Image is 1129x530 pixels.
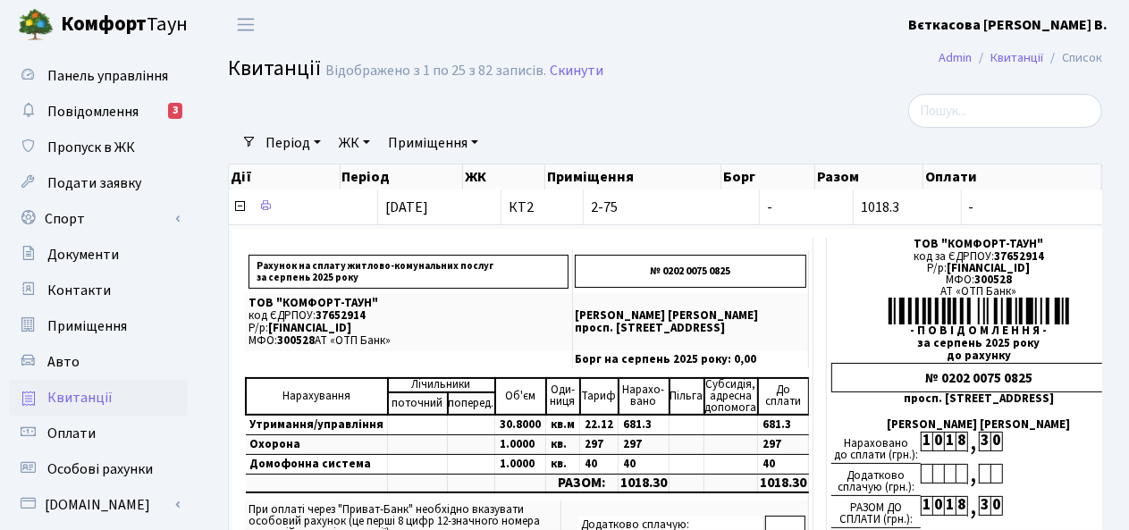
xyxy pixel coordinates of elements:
td: 297 [758,434,809,454]
div: РАЗОМ ДО СПЛАТИ (грн.): [831,496,921,528]
li: Список [1043,48,1102,68]
span: Квитанції [47,388,113,408]
div: за серпень 2025 року [831,338,1126,349]
span: 300528 [974,272,1012,288]
span: Оплати [47,424,96,443]
a: Особові рахунки [9,451,188,487]
td: Домофонна система [246,454,388,474]
td: Об'єм [495,378,546,415]
div: 8 [956,496,967,516]
td: Тариф [580,378,619,415]
div: Р/р: [831,263,1126,274]
div: МФО: [831,274,1126,286]
a: Квитанції [9,380,188,416]
p: МФО: АТ «ОТП Банк» [249,335,569,347]
td: Оди- ниця [546,378,580,415]
a: Авто [9,344,188,380]
span: КТ2 [509,200,576,215]
div: 1 [944,496,956,516]
span: Контакти [47,281,111,300]
p: ТОВ "КОМФОРТ-ТАУН" [249,298,569,309]
div: Додатково сплачую (грн.): [831,464,921,496]
td: поточний [388,392,448,415]
td: Субсидія, адресна допомога [704,378,758,415]
span: 37652914 [316,307,366,324]
td: 1018.30 [758,474,809,492]
div: просп. [STREET_ADDRESS] [831,393,1126,405]
td: 681.3 [619,415,670,435]
td: До cплати [758,378,809,415]
div: 0 [990,496,1002,516]
div: ТОВ "КОМФОРТ-ТАУН" [831,239,1126,250]
td: 1018.30 [619,474,670,492]
span: [FINANCIAL_ID] [948,260,1031,276]
a: Панель управління [9,58,188,94]
span: Таун [61,10,188,40]
a: Оплати [9,416,188,451]
span: Приміщення [47,316,127,336]
a: Приміщення [381,128,485,158]
div: № 0202 0075 0825 [831,363,1126,392]
span: Панель управління [47,66,168,86]
td: 30.8000 [495,415,546,435]
div: 1 [921,432,932,451]
div: , [967,432,979,452]
td: кв.м [546,415,580,435]
b: Комфорт [61,10,147,38]
th: Дії [229,164,341,189]
span: Пропуск в ЖК [47,138,135,157]
div: до рахунку [831,350,1126,362]
p: просп. [STREET_ADDRESS] [575,323,806,334]
p: Р/р: [249,323,569,334]
span: Квитанції [228,53,321,84]
td: кв. [546,454,580,474]
span: 37652914 [994,248,1044,265]
td: Пільга [670,378,704,415]
span: Повідомлення [47,102,139,122]
a: Приміщення [9,308,188,344]
span: [DATE] [385,198,428,217]
div: - П О В І Д О М Л Е Н Н Я - [831,325,1126,337]
td: 1.0000 [495,454,546,474]
td: Нарахування [246,378,388,415]
td: 297 [580,434,619,454]
div: 3 [979,432,990,451]
td: 40 [619,454,670,474]
div: АТ «ОТП Банк» [831,286,1126,298]
div: Нараховано до сплати (грн.): [831,432,921,464]
a: Admin [939,48,972,67]
span: [FINANCIAL_ID] [268,320,351,336]
a: Пропуск в ЖК [9,130,188,165]
td: Охорона [246,434,388,454]
a: Спорт [9,201,188,237]
div: 0 [932,432,944,451]
div: , [967,496,979,517]
button: Переключити навігацію [223,10,268,39]
nav: breadcrumb [912,39,1129,77]
span: 2-75 [591,200,752,215]
th: Разом [815,164,923,189]
td: 297 [619,434,670,454]
a: Період [258,128,328,158]
a: Подати заявку [9,165,188,201]
span: Особові рахунки [47,459,153,479]
td: 681.3 [758,415,809,435]
a: [DOMAIN_NAME] [9,487,188,523]
td: РАЗОМ: [546,474,619,492]
td: кв. [546,434,580,454]
td: 1.0000 [495,434,546,454]
a: Повідомлення3 [9,94,188,130]
a: Квитанції [990,48,1043,67]
div: , [967,464,979,484]
a: ЖК [332,128,377,158]
td: поперед. [448,392,495,415]
div: код за ЄДРПОУ: [831,251,1126,263]
p: код ЄДРПОУ: [249,310,569,322]
div: 3 [168,103,182,119]
b: Вєткасова [PERSON_NAME] В. [908,15,1108,35]
p: [PERSON_NAME] [PERSON_NAME] [575,310,806,322]
th: Період [341,164,464,189]
p: Борг на серпень 2025 року: 0,00 [575,354,806,366]
div: 8 [956,432,967,451]
th: Приміщення [545,164,721,189]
